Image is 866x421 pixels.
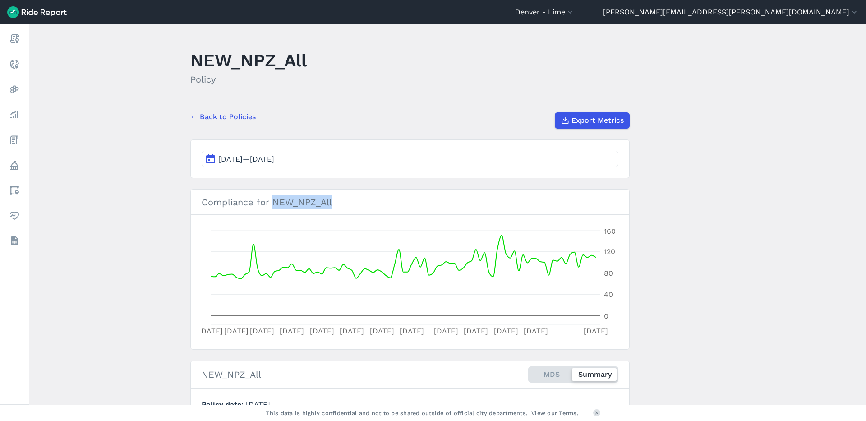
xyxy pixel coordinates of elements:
tspan: [DATE] [464,327,488,335]
tspan: [DATE] [198,327,223,335]
img: Ride Report [7,6,67,18]
h2: Policy [190,73,307,86]
button: Denver - Lime [515,7,575,18]
tspan: [DATE] [280,327,304,335]
a: View our Terms. [531,409,579,417]
tspan: [DATE] [494,327,518,335]
a: Datasets [6,233,23,249]
tspan: 40 [604,290,613,299]
span: [DATE]—[DATE] [218,155,274,163]
h3: Compliance for NEW_NPZ_All [191,190,629,215]
h2: NEW_NPZ_All [202,368,261,381]
tspan: [DATE] [370,327,394,335]
button: [PERSON_NAME][EMAIL_ADDRESS][PERSON_NAME][DOMAIN_NAME] [603,7,859,18]
tspan: 120 [604,247,615,256]
span: Policy date [202,400,246,409]
a: Analyze [6,106,23,123]
a: Areas [6,182,23,199]
span: Export Metrics [571,115,624,126]
a: Policy [6,157,23,173]
tspan: [DATE] [250,327,274,335]
tspan: [DATE] [434,327,458,335]
a: Fees [6,132,23,148]
tspan: [DATE] [584,327,608,335]
span: [DATE] [246,400,270,409]
button: [DATE]—[DATE] [202,151,618,167]
tspan: [DATE] [310,327,334,335]
tspan: [DATE] [524,327,548,335]
tspan: [DATE] [340,327,364,335]
button: Export Metrics [555,112,630,129]
tspan: [DATE] [400,327,424,335]
h1: NEW_NPZ_All [190,48,307,73]
a: Realtime [6,56,23,72]
tspan: 80 [604,269,613,278]
tspan: [DATE] [224,327,249,335]
a: Report [6,31,23,47]
tspan: 0 [604,312,608,320]
a: Heatmaps [6,81,23,97]
a: Health [6,208,23,224]
tspan: 160 [604,227,616,236]
a: ← Back to Policies [190,111,256,122]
